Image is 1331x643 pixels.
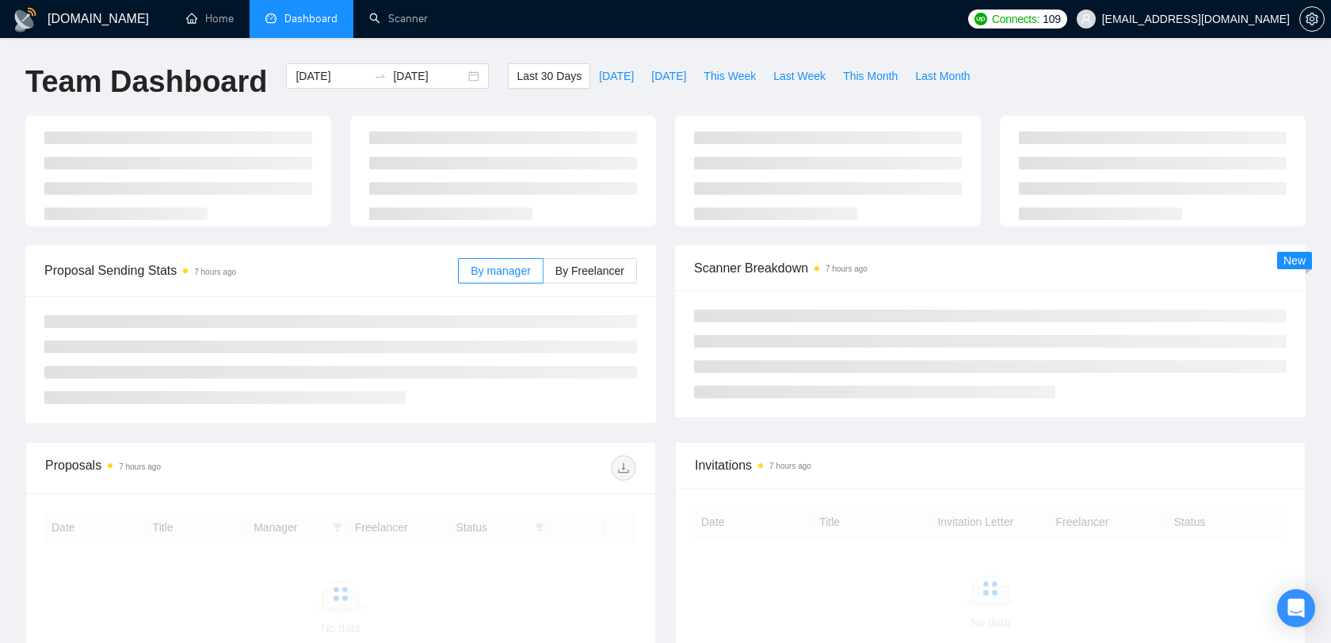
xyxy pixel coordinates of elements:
[695,455,1286,475] span: Invitations
[44,261,458,280] span: Proposal Sending Stats
[906,63,978,89] button: Last Month
[1081,13,1092,25] span: user
[834,63,906,89] button: This Month
[508,63,590,89] button: Last 30 Days
[651,67,686,85] span: [DATE]
[695,63,765,89] button: This Week
[915,67,970,85] span: Last Month
[517,67,582,85] span: Last 30 Days
[119,462,161,471] time: 7 hours ago
[471,264,530,277] span: By manager
[599,67,634,85] span: [DATE]
[843,67,898,85] span: This Month
[643,63,695,89] button: [DATE]
[992,10,1039,28] span: Connects:
[1283,254,1306,267] span: New
[13,7,38,32] img: logo
[974,13,987,25] img: upwork-logo.png
[1300,13,1324,25] span: setting
[1277,589,1315,627] div: Open Intercom Messenger
[186,12,234,25] a: homeHome
[194,268,236,276] time: 7 hours ago
[25,63,267,101] h1: Team Dashboard
[704,67,756,85] span: This Week
[284,12,338,25] span: Dashboard
[393,67,465,85] input: End date
[1299,13,1325,25] a: setting
[1299,6,1325,32] button: setting
[45,455,341,481] div: Proposals
[374,70,387,82] span: swap-right
[769,462,811,470] time: 7 hours ago
[369,12,428,25] a: searchScanner
[265,13,276,24] span: dashboard
[765,63,834,89] button: Last Week
[555,264,624,277] span: By Freelancer
[773,67,826,85] span: Last Week
[590,63,643,89] button: [DATE]
[1043,10,1060,28] span: 109
[694,258,1287,278] span: Scanner Breakdown
[374,70,387,82] span: to
[826,264,868,273] time: 7 hours ago
[296,67,368,85] input: Start date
